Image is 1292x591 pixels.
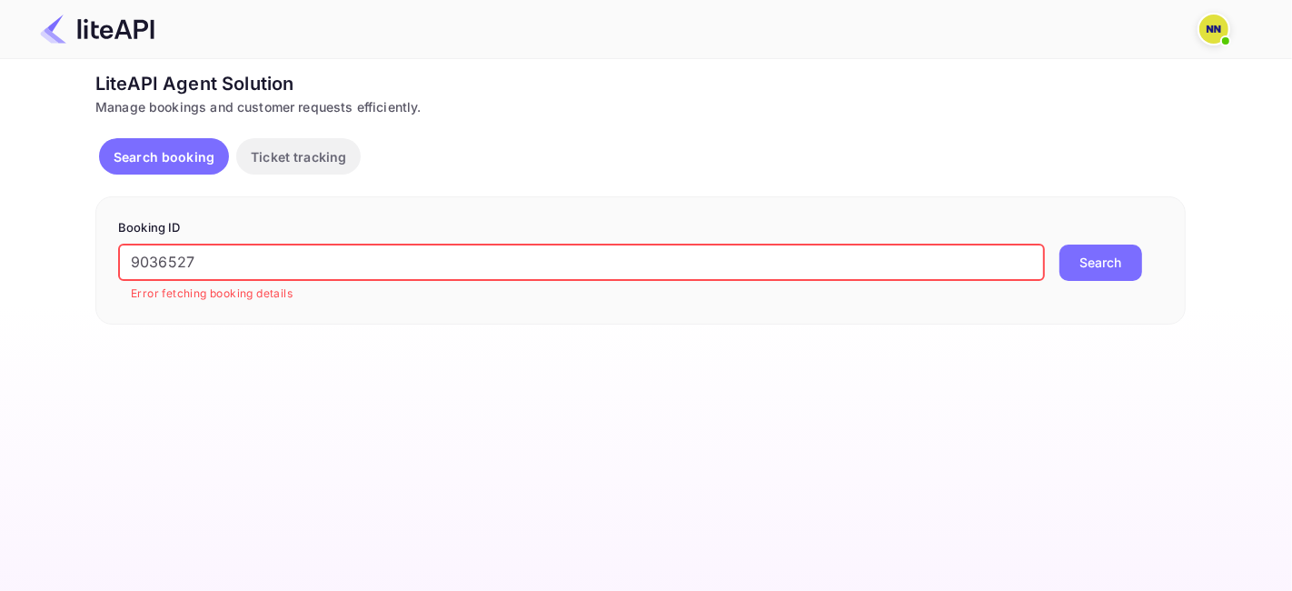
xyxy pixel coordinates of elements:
p: Booking ID [118,219,1163,237]
img: N/A N/A [1199,15,1228,44]
p: Search booking [114,147,214,166]
p: Error fetching booking details [131,285,1032,303]
p: Ticket tracking [251,147,346,166]
img: LiteAPI Logo [40,15,154,44]
button: Search [1059,245,1142,281]
div: LiteAPI Agent Solution [95,70,1186,97]
input: Enter Booking ID (e.g., 63782194) [118,245,1045,281]
div: Manage bookings and customer requests efficiently. [95,97,1186,116]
